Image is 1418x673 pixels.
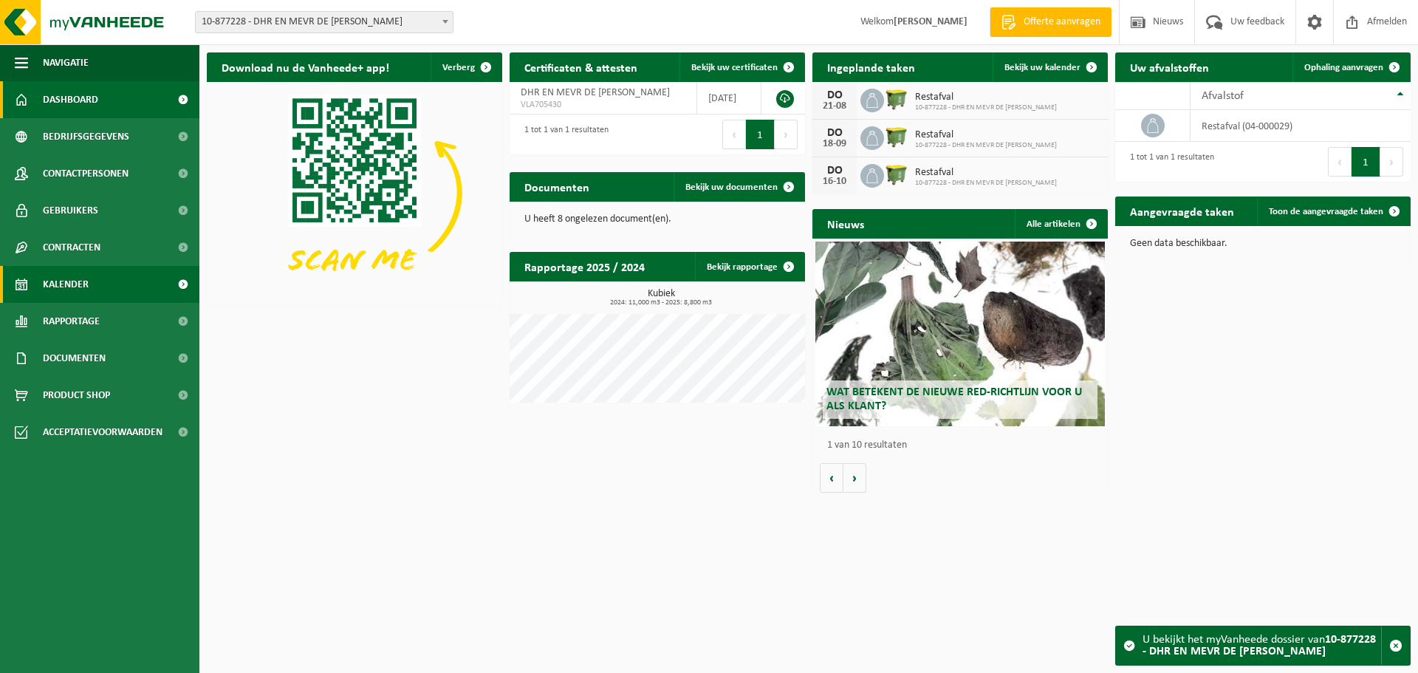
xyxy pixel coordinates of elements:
span: Ophaling aanvragen [1304,63,1383,72]
strong: [PERSON_NAME] [894,16,967,27]
span: Bekijk uw certificaten [691,63,778,72]
span: 10-877228 - DHR EN MEVR DE [PERSON_NAME] [915,141,1057,150]
p: U heeft 8 ongelezen document(en). [524,214,790,225]
img: WB-1100-HPE-GN-50 [884,124,909,149]
h2: Download nu de Vanheede+ app! [207,52,404,81]
div: 1 tot 1 van 1 resultaten [1123,146,1214,178]
span: 10-877228 - DHR EN MEVR DE [PERSON_NAME] [915,103,1057,112]
h2: Rapportage 2025 / 2024 [510,252,660,281]
button: Volgende [843,463,866,493]
h2: Aangevraagde taken [1115,197,1249,225]
span: Dashboard [43,81,98,118]
div: 21-08 [820,101,849,112]
span: Bedrijfsgegevens [43,118,129,155]
a: Alle artikelen [1015,209,1106,239]
span: Product Shop [43,377,110,414]
span: Offerte aanvragen [1020,15,1104,30]
div: U bekijkt het myVanheede dossier van [1143,626,1381,665]
span: Documenten [43,340,106,377]
span: Kalender [43,266,89,303]
span: Bekijk uw documenten [685,182,778,192]
span: Contracten [43,229,100,266]
span: Restafval [915,167,1057,179]
span: Navigatie [43,44,89,81]
p: Geen data beschikbaar. [1130,239,1396,249]
div: 18-09 [820,139,849,149]
h2: Uw afvalstoffen [1115,52,1224,81]
span: Acceptatievoorwaarden [43,414,162,451]
span: Restafval [915,92,1057,103]
button: Previous [1328,147,1352,177]
button: 1 [1352,147,1380,177]
a: Offerte aanvragen [990,7,1112,37]
button: Previous [722,120,746,149]
h2: Nieuws [812,209,879,238]
h2: Documenten [510,172,604,201]
span: 10-877228 - DHR EN MEVR DE [PERSON_NAME] [915,179,1057,188]
div: DO [820,89,849,101]
p: 1 van 10 resultaten [827,440,1100,451]
span: VLA705430 [521,99,685,111]
td: [DATE] [697,82,761,115]
h2: Certificaten & attesten [510,52,652,81]
span: Verberg [442,63,475,72]
span: Rapportage [43,303,100,340]
strong: 10-877228 - DHR EN MEVR DE [PERSON_NAME] [1143,634,1376,657]
a: Toon de aangevraagde taken [1257,197,1409,226]
img: WB-1100-HPE-GN-50 [884,162,909,187]
span: 10-877228 - DHR EN MEVR DE JAEGER-LAUREYNS - MALDEGEM [196,12,453,33]
div: 16-10 [820,177,849,187]
h2: Ingeplande taken [812,52,930,81]
div: DO [820,127,849,139]
span: 2024: 11,000 m3 - 2025: 8,800 m3 [517,299,805,307]
span: Wat betekent de nieuwe RED-richtlijn voor u als klant? [826,386,1082,412]
span: DHR EN MEVR DE [PERSON_NAME] [521,87,670,98]
div: DO [820,165,849,177]
h3: Kubiek [517,289,805,307]
span: Bekijk uw kalender [1004,63,1080,72]
a: Bekijk uw kalender [993,52,1106,82]
img: Download de VHEPlus App [207,82,502,304]
span: 10-877228 - DHR EN MEVR DE JAEGER-LAUREYNS - MALDEGEM [195,11,453,33]
a: Wat betekent de nieuwe RED-richtlijn voor u als klant? [815,242,1105,426]
button: 1 [746,120,775,149]
button: Next [1380,147,1403,177]
div: 1 tot 1 van 1 resultaten [517,118,609,151]
img: WB-1100-HPE-GN-50 [884,86,909,112]
a: Bekijk uw documenten [674,172,804,202]
a: Bekijk rapportage [695,252,804,281]
span: Restafval [915,129,1057,141]
button: Verberg [431,52,501,82]
button: Vorige [820,463,843,493]
a: Bekijk uw certificaten [679,52,804,82]
span: Contactpersonen [43,155,129,192]
span: Gebruikers [43,192,98,229]
span: Toon de aangevraagde taken [1269,207,1383,216]
a: Ophaling aanvragen [1292,52,1409,82]
span: Afvalstof [1202,90,1244,102]
button: Next [775,120,798,149]
td: restafval (04-000029) [1191,110,1411,142]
